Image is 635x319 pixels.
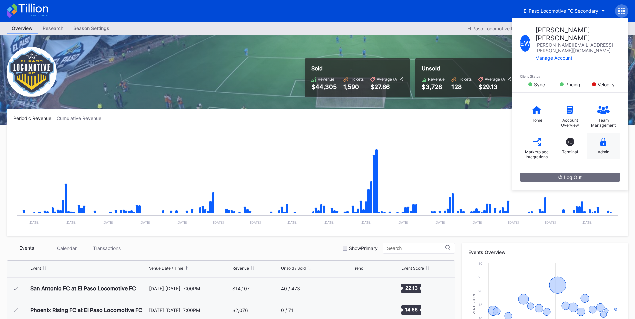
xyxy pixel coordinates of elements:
svg: Chart title [353,302,373,318]
div: Account Overview [557,118,583,128]
text: Event Score [472,293,476,317]
div: Team Management [590,118,617,128]
text: 15 [479,303,482,307]
text: 14.56 [405,307,418,312]
div: $44,305 [311,83,337,90]
button: El Paso Locomotive FC Secondary 2025 [464,24,565,33]
div: Revenue [318,77,334,82]
div: Research [38,23,68,33]
div: Manage Account [535,55,620,61]
div: Unsold [422,65,511,72]
div: Revenue [232,266,249,271]
div: 0 / 71 [281,307,293,313]
text: [DATE] [397,220,408,224]
div: 128 [451,83,472,90]
div: $27.86 [370,83,403,90]
text: 30 [478,261,482,265]
div: Calendar [47,243,87,253]
div: Events [7,243,47,253]
div: El Paso Locomotive FC Secondary [524,8,598,14]
div: Sold [311,65,403,72]
text: [DATE] [434,220,445,224]
div: Event Score [401,266,424,271]
div: Log Out [558,174,582,180]
div: $3,728 [422,83,445,90]
input: Search [387,246,445,251]
a: Overview [7,23,38,34]
text: [DATE] [508,220,519,224]
div: Sync [534,82,545,87]
svg: Chart title [13,129,622,229]
svg: Chart title [353,280,373,297]
a: Season Settings [68,23,114,34]
text: [DATE] [250,220,261,224]
div: Unsold / Sold [281,266,306,271]
div: Velocity [598,82,615,87]
div: San Antonio FC at El Paso Locomotive FC [30,285,136,292]
div: [PERSON_NAME][EMAIL_ADDRESS][PERSON_NAME][DOMAIN_NAME] [535,42,620,53]
div: [PERSON_NAME] [PERSON_NAME] [535,26,620,42]
div: T_ [566,138,574,146]
div: El Paso Locomotive FC Secondary 2025 [467,26,555,31]
text: [DATE] [582,220,593,224]
div: Trend [353,266,363,271]
text: [DATE] [213,220,224,224]
text: [DATE] [545,220,556,224]
div: Season Settings [68,23,114,33]
div: Periodic Revenue [13,115,57,121]
div: Admin [598,149,609,154]
img: El_Paso_Locomotive_FC_Secondary.png [7,47,57,97]
div: [DATE] [DATE], 7:00PM [149,286,231,291]
div: Home [531,118,542,123]
div: [DATE] [DATE], 7:00PM [149,307,231,313]
text: [DATE] [29,220,40,224]
text: [DATE] [176,220,187,224]
div: Show Primary [349,245,378,251]
div: Revenue [428,77,445,82]
text: [DATE] [66,220,77,224]
div: Venue Date / Time [149,266,183,271]
div: Average (ATP) [377,77,403,82]
div: $2,076 [232,307,248,313]
text: [DATE] [139,220,150,224]
div: Transactions [87,243,127,253]
div: 40 / 473 [281,286,300,291]
a: Research [38,23,68,34]
div: $14,107 [232,286,250,291]
text: [DATE] [324,220,335,224]
div: Event [30,266,41,271]
div: Pricing [565,82,580,87]
text: [DATE] [287,220,298,224]
div: E W [520,35,530,52]
text: [DATE] [471,220,482,224]
div: Average (ATP) [485,77,511,82]
div: $29.13 [478,83,511,90]
text: 22.13 [405,285,417,291]
div: Tickets [350,77,364,82]
text: [DATE] [361,220,372,224]
div: Client Status [520,74,620,78]
div: Phoenix Rising FC at El Paso Locomotive FC [30,307,142,313]
div: 1,590 [343,83,364,90]
text: 20 [478,289,482,293]
div: Marketplace Integrations [523,149,550,159]
div: Cumulative Revenue [57,115,107,121]
text: [DATE] [102,220,113,224]
button: El Paso Locomotive FC Secondary [519,5,610,17]
div: Events Overview [468,249,622,255]
text: 25 [478,275,482,279]
button: Log Out [520,173,620,182]
div: Tickets [458,77,472,82]
div: Terminal [562,149,578,154]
